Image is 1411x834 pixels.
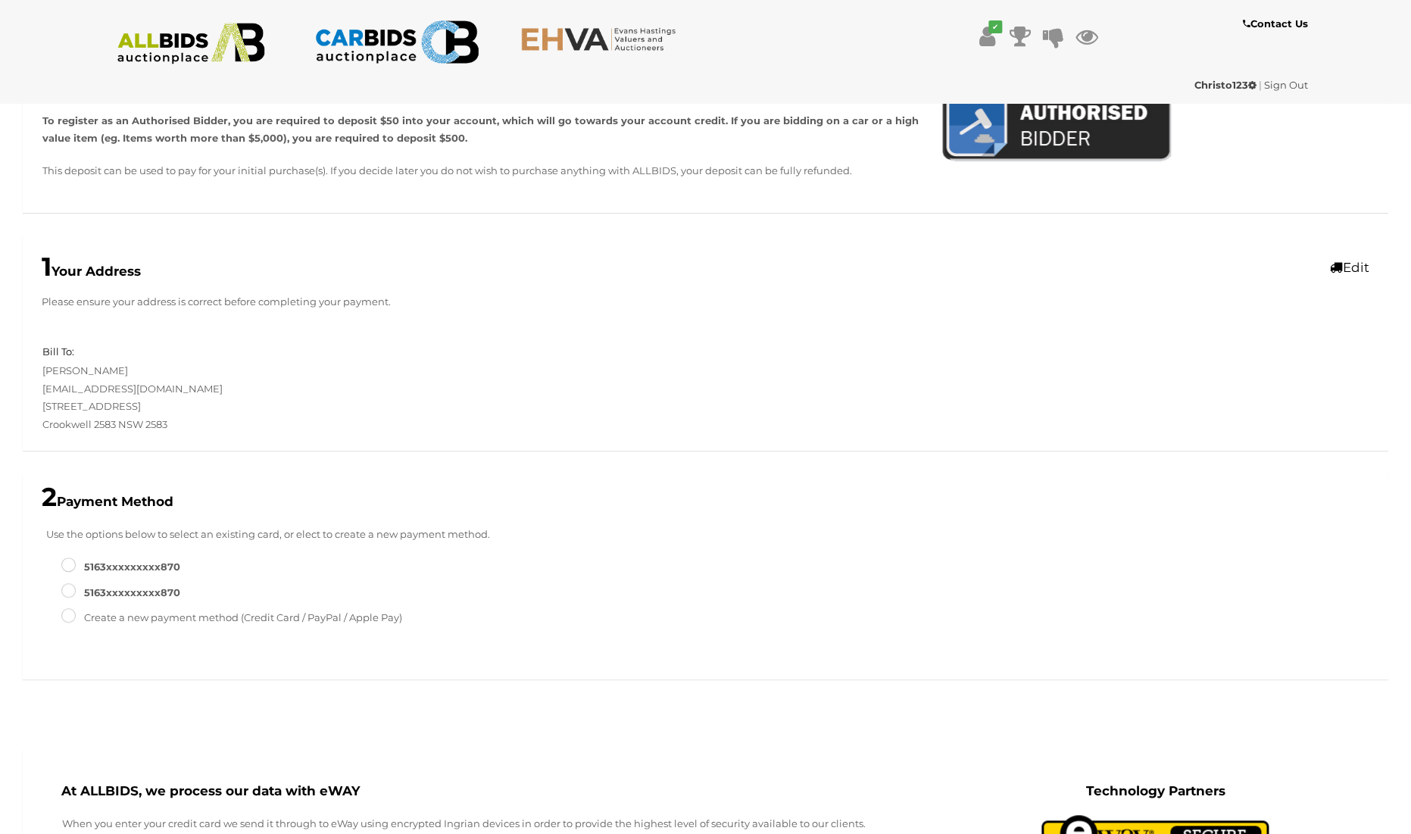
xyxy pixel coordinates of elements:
p: When you enter your credit card we send it through to eWay using encrypted Ingrian devices in ord... [62,815,899,832]
img: ALLBIDS.com.au [109,23,273,64]
p: This deposit can be used to pay for your initial purchase(s). If you decide later you do not wish... [42,162,919,180]
span: 2 [42,481,57,513]
strong: Christo123 [1194,79,1256,91]
label: 5163XXXXXXXXX870 [61,558,180,576]
p: Use the options below to select an existing card, or elect to create a new payment method. [31,526,1380,543]
a: Christo123 [1194,79,1259,91]
img: AuthorisedBidder.png [941,91,1171,165]
p: Please ensure your address is correct before completing your payment. [42,293,1369,311]
div: [PERSON_NAME] [EMAIL_ADDRESS][DOMAIN_NAME] [STREET_ADDRESS] Crookwell 2583 NSW 2583 [31,343,706,433]
label: 5163XXXXXXXXX870 [61,584,180,601]
b: Technology Partners [1085,783,1225,798]
b: At ALLBIDS, we process our data with eWAY [61,783,360,798]
b: Payment Method [42,494,173,509]
a: Contact Us [1242,15,1311,33]
strong: To register as an Authorised Bidder, you are required to deposit $50 into your account, which wil... [42,114,919,144]
label: Create a new payment method (Credit Card / PayPal / Apple Pay) [61,609,402,626]
a: ✔ [976,23,998,50]
i: ✔ [988,20,1002,33]
img: EHVA.com.au [520,27,685,52]
b: Contact Us [1242,17,1307,30]
span: | [1259,79,1262,91]
a: Sign Out [1264,79,1308,91]
span: 1 [42,251,52,283]
img: CARBIDS.com.au [314,15,479,69]
b: Your Address [42,264,141,279]
a: Edit [1330,260,1369,275]
h5: Bill To: [42,346,74,357]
